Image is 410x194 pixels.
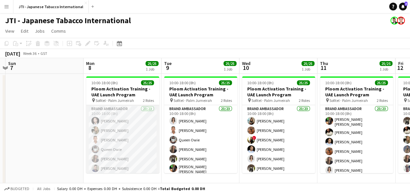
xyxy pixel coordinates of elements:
[85,64,95,72] span: 8
[297,80,310,85] span: 25/25
[5,28,14,34] span: View
[242,60,251,66] span: Wed
[13,0,89,13] button: JTI - Japanese Tabacco International
[174,98,212,103] span: Sofitel - Palm Jumeirah
[404,2,407,6] span: 2
[22,51,38,56] span: Week 36
[86,76,159,173] app-job-card: 10:00-18:00 (8h)25/25Ploom Activation Training - UAE Launch Program Sofitel - Palm Jumeirah2 Role...
[18,27,31,35] a: Edit
[49,27,68,35] a: Comms
[299,98,310,103] span: 2 Roles
[251,98,290,103] span: Sofitel - Palm Jumeirah
[320,76,393,173] app-job-card: 10:00-18:00 (8h)25/25Ploom Activation Training - UAE Launch Program Sofitel - Palm Jumeirah2 Role...
[10,186,29,191] span: Budgeted
[219,80,232,85] span: 25/25
[223,61,236,66] span: 25/25
[160,186,205,191] span: Total Budgeted 0.00 DH
[390,17,398,24] app-user-avatar: munjaal choksi
[3,27,17,35] a: View
[325,80,352,85] span: 10:00-18:00 (8h)
[375,80,388,85] span: 25/25
[7,64,16,72] span: 7
[164,60,172,66] span: Tue
[35,28,45,34] span: Jobs
[143,98,154,103] span: 2 Roles
[146,67,158,72] div: 1 Job
[57,186,205,191] div: Salary 0.00 DH + Expenses 0.00 DH + Subsistence 0.00 DH =
[141,80,154,85] span: 25/25
[301,61,314,66] span: 25/25
[379,61,392,66] span: 25/25
[163,64,172,72] span: 9
[164,76,237,173] app-job-card: 10:00-18:00 (8h)25/25Ploom Activation Training - UAE Launch Program Sofitel - Palm Jumeirah2 Role...
[319,64,328,72] span: 11
[241,64,251,72] span: 10
[399,3,407,10] a: 2
[221,98,232,103] span: 2 Roles
[164,86,237,98] h3: Ploom Activation Training - UAE Launch Program
[397,17,405,24] app-user-avatar: Hanna Emia
[5,16,131,25] h1: JTI - Japanese Tabacco International
[86,60,95,66] span: Mon
[91,80,118,85] span: 10:00-18:00 (8h)
[96,98,134,103] span: Sofitel - Palm Jumeirah
[247,80,274,85] span: 10:00-18:00 (8h)
[398,60,403,66] span: Fri
[329,98,368,103] span: Sofitel - Palm Jumeirah
[224,67,236,72] div: 1 Job
[169,80,196,85] span: 10:00-18:00 (8h)
[302,67,314,72] div: 1 Job
[397,64,403,72] span: 12
[242,76,315,173] app-job-card: 10:00-18:00 (8h)25/25Ploom Activation Training - UAE Launch Program Sofitel - Palm Jumeirah2 Role...
[51,28,66,34] span: Comms
[320,60,328,66] span: Thu
[32,27,47,35] a: Jobs
[377,98,388,103] span: 2 Roles
[3,185,30,192] button: Budgeted
[21,28,28,34] span: Edit
[36,186,52,191] span: All jobs
[5,50,20,57] div: [DATE]
[380,67,392,72] div: 1 Job
[242,86,315,98] h3: Ploom Activation Training - UAE Launch Program
[8,60,16,66] span: Sun
[86,86,159,98] h3: Ploom Activation Training - UAE Launch Program
[145,61,159,66] span: 25/25
[252,136,256,140] span: !
[40,51,47,56] div: GST
[320,86,393,98] h3: Ploom Activation Training - UAE Launch Program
